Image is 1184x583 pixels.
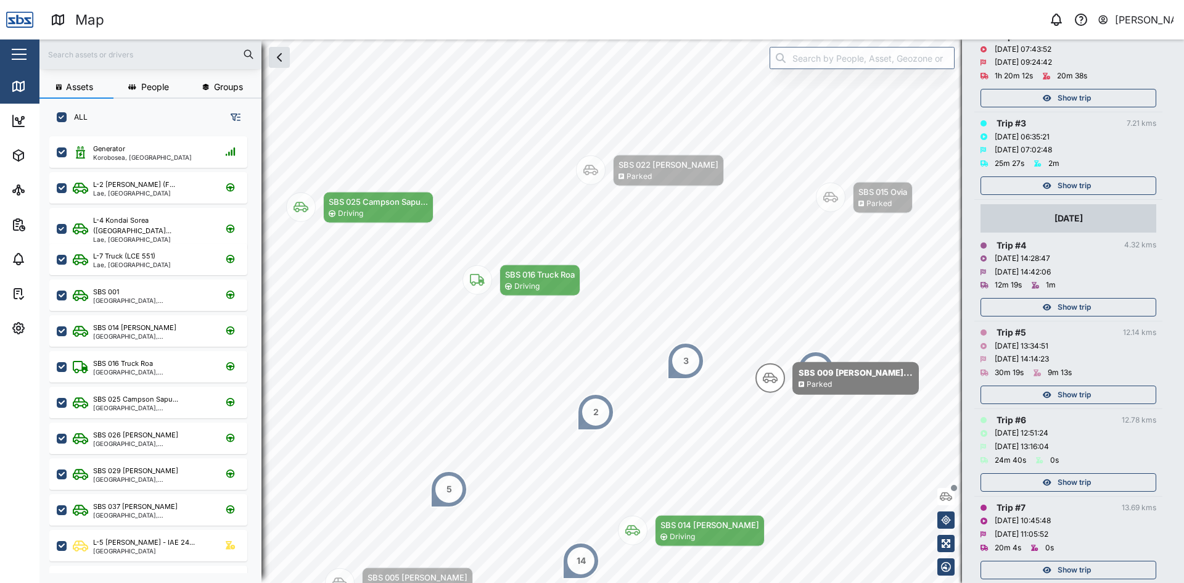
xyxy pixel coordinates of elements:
[93,440,211,447] div: [GEOGRAPHIC_DATA], [GEOGRAPHIC_DATA]
[93,215,211,236] div: L-4 Kondai Sorea ([GEOGRAPHIC_DATA]...
[93,333,211,339] div: [GEOGRAPHIC_DATA], [GEOGRAPHIC_DATA]
[32,183,62,197] div: Sites
[797,351,834,388] div: Map marker
[93,236,211,242] div: Lae, [GEOGRAPHIC_DATA]
[32,321,76,335] div: Settings
[93,512,211,518] div: [GEOGRAPHIC_DATA], [GEOGRAPHIC_DATA]
[93,466,178,476] div: SBS 029 [PERSON_NAME]
[430,471,467,508] div: Map marker
[799,366,913,379] div: SBS 009 [PERSON_NAME]...
[995,70,1033,82] div: 1h 20m 12s
[1124,239,1156,251] div: 4.32 kms
[1127,118,1156,130] div: 7.21 kms
[462,265,580,296] div: Map marker
[577,554,586,568] div: 14
[670,531,695,543] div: Driving
[618,515,765,547] div: Map marker
[667,342,704,379] div: Map marker
[32,114,88,128] div: Dashboard
[93,323,176,333] div: SBS 014 [PERSON_NAME]
[1122,415,1156,426] div: 12.78 kms
[995,367,1024,379] div: 30m 19s
[286,192,434,223] div: Map marker
[39,39,1184,583] canvas: Map
[1048,367,1072,379] div: 9m 13s
[93,537,195,548] div: L-5 [PERSON_NAME] - IAE 24...
[858,186,907,198] div: SBS 015 Ovia
[995,441,1049,453] div: [DATE] 13:16:04
[866,198,892,210] div: Parked
[93,190,175,196] div: Lae, [GEOGRAPHIC_DATA]
[1058,177,1091,194] span: Show trip
[93,430,178,440] div: SBS 026 [PERSON_NAME]
[683,354,689,368] div: 3
[997,326,1026,339] div: Trip # 5
[995,354,1049,365] div: [DATE] 14:14:23
[32,252,70,266] div: Alarms
[997,117,1026,130] div: Trip # 3
[93,154,192,160] div: Korobosea, [GEOGRAPHIC_DATA]
[93,251,155,262] div: L-7 Truck (LCE 551)
[141,83,169,91] span: People
[770,47,955,69] input: Search by People, Asset, Geozone or Place
[995,279,1022,291] div: 12m 19s
[1048,158,1059,170] div: 2m
[1057,70,1087,82] div: 20m 38s
[1058,474,1091,491] span: Show trip
[49,132,261,573] div: grid
[446,482,452,496] div: 5
[755,362,919,395] div: Map marker
[93,476,211,482] div: [GEOGRAPHIC_DATA], [GEOGRAPHIC_DATA]
[995,428,1048,439] div: [DATE] 12:51:24
[995,131,1050,143] div: [DATE] 06:35:21
[93,297,211,304] div: [GEOGRAPHIC_DATA], [GEOGRAPHIC_DATA]
[562,542,599,579] div: Map marker
[1050,455,1059,466] div: 0s
[505,268,575,281] div: SBS 016 Truck Roa
[1045,542,1054,554] div: 0s
[995,542,1021,554] div: 20m 4s
[980,386,1156,404] button: Show trip
[577,394,614,431] div: Map marker
[329,196,428,208] div: SBS 025 Campson Sapu...
[93,358,153,369] div: SBS 016 Truck Roa
[93,502,178,512] div: SBS 037 [PERSON_NAME]
[32,80,60,93] div: Map
[214,83,243,91] span: Groups
[1058,386,1091,403] span: Show trip
[1054,212,1083,225] div: [DATE]
[93,262,171,268] div: Lae, [GEOGRAPHIC_DATA]
[980,176,1156,195] button: Show trip
[997,413,1026,427] div: Trip # 6
[995,341,1048,352] div: [DATE] 13:34:51
[995,57,1052,68] div: [DATE] 09:24:42
[93,180,175,190] div: L-2 [PERSON_NAME] (F...
[995,44,1051,56] div: [DATE] 07:43:52
[93,369,211,375] div: [GEOGRAPHIC_DATA], [GEOGRAPHIC_DATA]
[995,455,1026,466] div: 24m 40s
[93,287,119,297] div: SBS 001
[338,208,363,220] div: Driving
[93,144,125,154] div: Generator
[997,239,1026,252] div: Trip # 4
[32,218,74,231] div: Reports
[66,83,93,91] span: Assets
[93,394,178,405] div: SBS 025 Campson Sapu...
[576,155,724,186] div: Map marker
[67,112,88,122] label: ALL
[514,281,540,292] div: Driving
[980,473,1156,492] button: Show trip
[32,287,66,300] div: Tasks
[660,519,759,531] div: SBS 014 [PERSON_NAME]
[93,548,195,554] div: [GEOGRAPHIC_DATA]
[627,171,652,183] div: Parked
[995,529,1048,540] div: [DATE] 11:05:52
[995,253,1050,265] div: [DATE] 14:28:47
[816,182,913,213] div: Map marker
[995,267,1051,278] div: [DATE] 14:42:06
[995,158,1024,170] div: 25m 27s
[995,144,1052,156] div: [DATE] 07:02:48
[1058,89,1091,107] span: Show trip
[1097,11,1174,28] button: [PERSON_NAME]
[807,379,832,391] div: Parked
